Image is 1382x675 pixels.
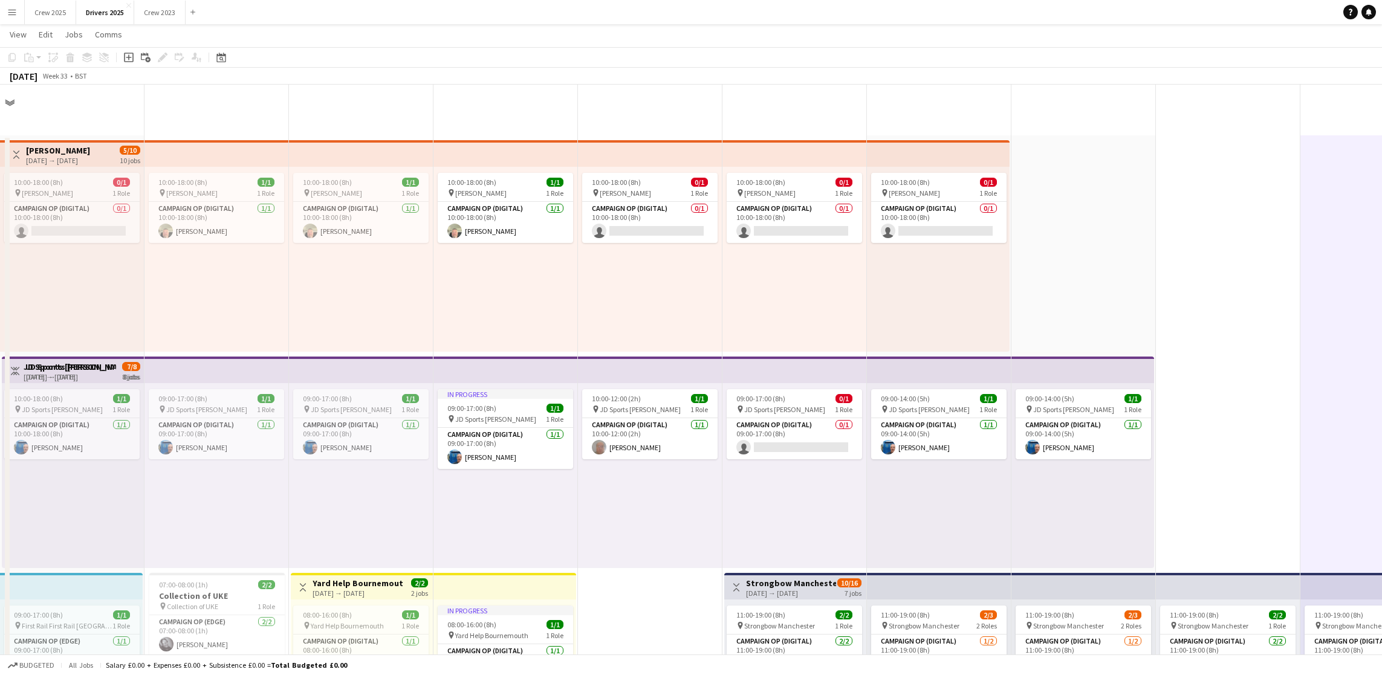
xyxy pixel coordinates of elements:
span: 09:00-17:00 (8h) [303,394,352,403]
span: 2/3 [980,610,997,619]
span: 1 Role [401,405,419,414]
span: 0/1 [835,178,852,187]
div: [DATE] [10,70,37,82]
span: Yard Help Bournemouth [311,621,384,630]
app-job-card: 09:00-17:00 (8h)1/1 JD Sports [PERSON_NAME]1 RoleCampaign Op (Digital)1/109:00-17:00 (8h)[PERSON_... [293,389,429,459]
span: Week 33 [40,71,70,80]
span: 1 Role [835,189,852,198]
span: 10:00-18:00 (8h) [158,178,207,187]
app-card-role: Campaign Op (Digital)1/109:00-14:00 (5h)[PERSON_NAME] [1016,418,1151,459]
span: 1/1 [547,620,563,629]
div: 7 jobs [845,587,861,598]
app-job-card: 09:00-17:00 (8h)0/1 JD Sports [PERSON_NAME]1 RoleCampaign Op (Digital)0/109:00-17:00 (8h) [727,389,862,459]
span: Strongbow Manchester [889,621,959,630]
span: 11:00-19:00 (8h) [736,610,785,619]
app-card-role: Campaign Op (Edge)2/207:00-08:00 (1h)[PERSON_NAME][PERSON_NAME] [149,615,285,674]
span: 1/1 [258,394,274,403]
span: 1/1 [691,394,708,403]
span: 2/2 [411,578,428,587]
span: 09:00-14:00 (5h) [1025,394,1074,403]
span: 1/1 [1124,394,1141,403]
app-card-role: Campaign Op (Digital)1/109:00-17:00 (8h)[PERSON_NAME] [293,418,429,459]
app-card-role: Campaign Op (Digital)1/110:00-12:00 (2h)[PERSON_NAME] [582,418,718,459]
span: 1 Role [112,621,130,630]
span: [PERSON_NAME] [166,189,218,198]
div: 10:00-18:00 (8h)0/1 [PERSON_NAME]1 RoleCampaign Op (Digital)0/110:00-18:00 (8h) [727,173,862,243]
span: 1 Role [690,405,708,414]
a: Comms [90,27,127,42]
app-card-role: Campaign Op (Digital)1/110:00-18:00 (8h)[PERSON_NAME] [4,418,140,459]
div: [DATE] → [DATE] [26,156,90,165]
span: JD Sports [PERSON_NAME] [22,405,103,414]
span: 08:00-16:00 (8h) [303,610,352,619]
span: 11:00-19:00 (8h) [1025,610,1074,619]
span: 2 Roles [1121,621,1141,630]
span: 1 Role [835,405,852,414]
app-card-role: Campaign Op (Digital)1/110:00-18:00 (8h)[PERSON_NAME] [438,202,573,243]
span: 09:00-14:00 (5h) [881,394,930,403]
div: 10 jobs [120,155,140,165]
app-job-card: In progress09:00-17:00 (8h)1/1 JD Sports [PERSON_NAME]1 RoleCampaign Op (Digital)1/109:00-17:00 (... [438,389,573,469]
span: JD Sports [PERSON_NAME] [1033,405,1114,414]
span: 1 Role [546,189,563,198]
a: Jobs [60,27,88,42]
span: [PERSON_NAME] [889,189,940,198]
span: 11:00-19:00 (8h) [881,610,930,619]
span: 10:00-18:00 (8h) [592,178,641,187]
button: Drivers 2025 [76,1,134,24]
span: 1 Role [258,602,275,611]
span: 1 Role [1124,405,1141,414]
span: 1 Role [835,621,852,630]
span: 10:00-18:00 (8h) [881,178,930,187]
h3: [PERSON_NAME] [26,145,90,156]
span: View [10,29,27,40]
span: 1 Role [979,405,997,414]
div: In progress [438,606,573,615]
div: 8 jobs [123,371,140,381]
app-card-role: Campaign Op (Digital)1/109:00-17:00 (8h)[PERSON_NAME] [438,428,573,469]
div: [DATE] → [DATE] [746,589,836,598]
app-job-card: 09:00-17:00 (8h)1/1 JD Sports [PERSON_NAME]1 RoleCampaign Op (Digital)1/109:00-17:00 (8h)[PERSON_... [149,389,284,459]
h3: Yard Help Bournemouth [313,578,403,589]
span: 1/1 [980,394,997,403]
span: 1 Role [401,189,419,198]
span: 10:00-18:00 (8h) [736,178,785,187]
span: Strongbow Manchester [1033,621,1104,630]
div: 09:00-14:00 (5h)1/1 JD Sports [PERSON_NAME]1 RoleCampaign Op (Digital)1/109:00-14:00 (5h)[PERSON_... [871,389,1007,459]
span: Edit [39,29,53,40]
span: Yard Help Bournemouth [455,631,528,640]
span: 1/1 [402,178,419,187]
span: [PERSON_NAME] [311,189,362,198]
button: Crew 2023 [134,1,186,24]
app-job-card: 10:00-18:00 (8h)1/1 [PERSON_NAME]1 RoleCampaign Op (Digital)1/110:00-18:00 (8h)[PERSON_NAME] [293,173,429,243]
div: 10:00-18:00 (8h)1/1 [PERSON_NAME]1 RoleCampaign Op (Digital)1/110:00-18:00 (8h)[PERSON_NAME] [438,173,573,243]
span: 1 Role [546,415,563,424]
span: 1 Role [401,621,419,630]
span: 2 Roles [976,621,997,630]
span: Collection of UKE [167,602,218,611]
div: Salary £0.00 + Expenses £0.00 + Subsistence £0.00 = [106,660,347,670]
span: 1/1 [402,610,419,619]
app-job-card: 10:00-18:00 (8h)1/1 [PERSON_NAME]1 RoleCampaign Op (Digital)1/110:00-18:00 (8h)[PERSON_NAME] [149,173,284,243]
span: 0/1 [835,394,852,403]
div: 10:00-12:00 (2h)1/1 JD Sports [PERSON_NAME]1 RoleCampaign Op (Digital)1/110:00-12:00 (2h)[PERSON_... [582,389,718,459]
span: 1/1 [547,404,563,413]
span: 09:00-17:00 (8h) [158,394,207,403]
span: JD Sports [PERSON_NAME] [166,405,247,414]
app-card-role: Campaign Op (Digital)0/109:00-17:00 (8h) [727,418,862,459]
span: 10:00-12:00 (2h) [592,394,641,403]
div: 10:00-18:00 (8h)1/1 JD Sports [PERSON_NAME]1 RoleCampaign Op (Digital)1/110:00-18:00 (8h)[PERSON_... [4,389,140,459]
span: 1 Role [1268,621,1286,630]
span: 08:00-16:00 (8h) [447,620,496,629]
span: Strongbow Manchester [744,621,815,630]
app-card-role: Campaign Op (Digital)0/110:00-18:00 (8h) [871,202,1007,243]
span: 1 Role [257,405,274,414]
span: 1 Role [257,189,274,198]
div: In progress [438,389,573,399]
div: 09:00-14:00 (5h)1/1 JD Sports [PERSON_NAME]1 RoleCampaign Op (Digital)1/109:00-14:00 (5h)[PERSON_... [1016,389,1151,459]
span: 5/10 [120,146,140,155]
span: 09:00-17:00 (8h) [736,394,785,403]
span: Strongbow Manchester [1178,621,1248,630]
